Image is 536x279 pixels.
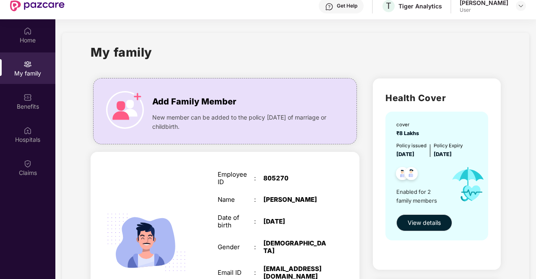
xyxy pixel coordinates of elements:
[218,269,254,276] div: Email ID
[218,214,254,229] div: Date of birth
[254,175,263,182] div: :
[408,218,441,227] span: View details
[254,243,263,251] div: :
[337,3,357,9] div: Get Help
[445,159,492,210] img: icon
[396,121,422,128] div: cover
[10,0,65,11] img: New Pazcare Logo
[106,91,144,129] img: icon
[152,95,236,108] span: Add Family Member
[23,93,32,102] img: svg+xml;base64,PHN2ZyBpZD0iQmVuZWZpdHMiIHhtbG5zPSJodHRwOi8vd3d3LnczLm9yZy8yMDAwL3N2ZyIgd2lkdGg9Ij...
[254,269,263,276] div: :
[91,43,152,62] h1: My family
[218,171,254,186] div: Employee ID
[398,2,442,10] div: Tiger Analytics
[396,130,422,136] span: ₹8 Lakhs
[23,60,32,68] img: svg+xml;base64,PHN2ZyB3aWR0aD0iMjAiIGhlaWdodD0iMjAiIHZpZXdCb3g9IjAgMCAyMCAyMCIgZmlsbD0ibm9uZSIgeG...
[396,151,414,157] span: [DATE]
[23,159,32,168] img: svg+xml;base64,PHN2ZyBpZD0iQ2xhaW0iIHhtbG5zPSJodHRwOi8vd3d3LnczLm9yZy8yMDAwL3N2ZyIgd2lkdGg9IjIwIi...
[254,218,263,225] div: :
[396,142,427,149] div: Policy issued
[218,243,254,251] div: Gender
[23,126,32,135] img: svg+xml;base64,PHN2ZyBpZD0iSG9zcGl0YWxzIiB4bWxucz0iaHR0cDovL3d3dy53My5vcmcvMjAwMC9zdmciIHdpZHRoPS...
[434,142,463,149] div: Policy Expiry
[518,3,524,9] img: svg+xml;base64,PHN2ZyBpZD0iRHJvcGRvd24tMzJ4MzIiIHhtbG5zPSJodHRwOi8vd3d3LnczLm9yZy8yMDAwL3N2ZyIgd2...
[263,196,327,203] div: [PERSON_NAME]
[263,218,327,225] div: [DATE]
[263,240,327,255] div: [DEMOGRAPHIC_DATA]
[386,1,391,11] span: T
[254,196,263,203] div: :
[434,151,452,157] span: [DATE]
[325,3,333,11] img: svg+xml;base64,PHN2ZyBpZD0iSGVscC0zMngzMiIgeG1sbnM9Imh0dHA6Ly93d3cudzMub3JnLzIwMDAvc3ZnIiB3aWR0aD...
[396,214,452,231] button: View details
[401,164,422,185] img: svg+xml;base64,PHN2ZyB4bWxucz0iaHR0cDovL3d3dy53My5vcmcvMjAwMC9zdmciIHdpZHRoPSI0OC45NDMiIGhlaWdodD...
[385,91,488,105] h2: Health Cover
[396,188,445,205] span: Enabled for 2 family members
[460,7,508,13] div: User
[263,175,327,182] div: 805270
[392,164,413,185] img: svg+xml;base64,PHN2ZyB4bWxucz0iaHR0cDovL3d3dy53My5vcmcvMjAwMC9zdmciIHdpZHRoPSI0OC45NDMiIGhlaWdodD...
[23,27,32,35] img: svg+xml;base64,PHN2ZyBpZD0iSG9tZSIgeG1sbnM9Imh0dHA6Ly93d3cudzMub3JnLzIwMDAvc3ZnIiB3aWR0aD0iMjAiIG...
[152,113,330,131] span: New member can be added to the policy [DATE] of marriage or childbirth.
[218,196,254,203] div: Name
